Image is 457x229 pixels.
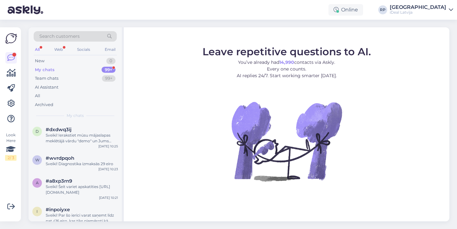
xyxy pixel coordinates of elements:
[102,75,116,82] div: 99+
[46,155,74,161] span: #wvrdpqoh
[36,209,38,214] span: i
[46,127,71,132] span: #dxdwq3ij
[390,10,446,15] div: iDeal Latvija
[35,58,44,64] div: New
[35,158,39,162] span: w
[46,184,118,195] div: Sveiki! Šeit variet apskatīties [URL][DOMAIN_NAME]
[390,5,446,10] div: [GEOGRAPHIC_DATA]
[35,67,55,73] div: My chats
[46,207,70,212] span: #inpoiyxe
[229,84,344,198] img: No Chat active
[98,144,118,149] div: [DATE] 10:25
[53,45,64,54] div: Web
[279,59,294,65] b: 14,990
[5,155,17,161] div: 2 / 3
[102,67,116,73] div: 99+
[390,5,453,15] a: [GEOGRAPHIC_DATA]iDeal Latvija
[5,132,17,161] div: Look Here
[46,132,118,144] div: Sveiki! Ierakstiet mūsu mājaslapas meklētājā vārdu "demo" un Jums atvērsies plaša izvēle ar demo ...
[46,212,118,224] div: Sveiki! Par šo ierīci varat saņemt līdz pat 416 eiro, kas tiks piemēroti kā atlaide jaunajai ierīcei
[39,33,80,40] span: Search customers
[98,167,118,172] div: [DATE] 10:23
[67,113,84,118] span: My chats
[76,45,91,54] div: Socials
[36,129,39,134] span: d
[103,45,117,54] div: Email
[5,32,17,44] img: Askly Logo
[202,45,371,57] span: Leave repetitive questions to AI.
[36,180,39,185] span: a
[378,5,387,14] div: RP
[106,58,116,64] div: 0
[35,93,40,99] div: All
[99,195,118,200] div: [DATE] 10:21
[35,75,58,82] div: Team chats
[328,4,363,16] div: Online
[46,178,72,184] span: #a8xp3rn9
[202,59,371,79] p: You’ve already had contacts via Askly. Every one counts. AI replies 24/7. Start working smarter [...
[35,84,58,91] div: AI Assistant
[35,102,53,108] div: Archived
[46,161,118,167] div: Sveiki! Diagnostika izmaksās 29 eiro
[34,45,41,54] div: All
